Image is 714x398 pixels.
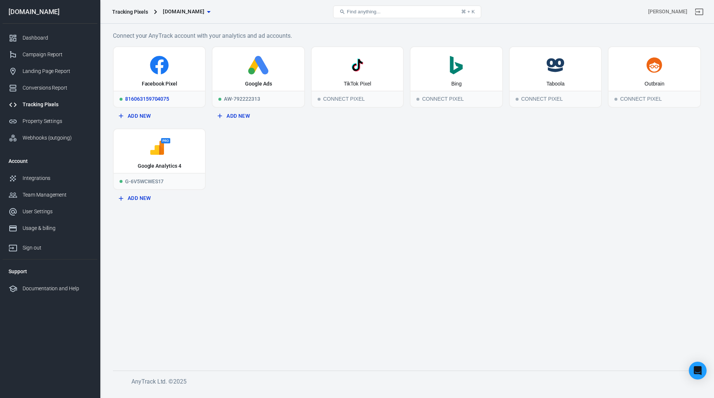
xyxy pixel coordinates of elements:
[23,174,91,182] div: Integrations
[3,80,97,96] a: Conversions Report
[690,3,708,21] a: Sign out
[160,5,213,19] button: [DOMAIN_NAME]
[3,46,97,63] a: Campaign Report
[3,113,97,130] a: Property Settings
[410,46,503,108] button: BingConnect PixelConnect Pixel
[648,8,687,16] div: Account id: CdSpVoDX
[3,96,97,113] a: Tracking Pixels
[23,51,91,58] div: Campaign Report
[318,98,321,101] span: Connect Pixel
[23,224,91,232] div: Usage & billing
[23,117,91,125] div: Property Settings
[112,8,148,16] div: Tracking Pixels
[116,109,203,123] button: Add New
[3,152,97,170] li: Account
[120,98,123,101] span: Running
[218,98,221,101] span: Running
[614,98,617,101] span: Connect Pixel
[114,173,205,189] div: G-6V5WCWES17
[23,208,91,215] div: User Settings
[212,46,305,108] a: Google AdsRunningAW-792222313
[116,191,203,205] button: Add New
[451,80,462,88] div: Bing
[3,187,97,203] a: Team Management
[609,91,700,107] div: Connect Pixel
[3,262,97,280] li: Support
[215,109,302,123] button: Add New
[212,91,304,107] div: AW-792222313
[113,46,206,108] a: Facebook PixelRunning816063159704075
[689,362,707,379] div: Open Intercom Messenger
[509,46,602,108] button: TaboolaConnect PixelConnect Pixel
[23,34,91,42] div: Dashboard
[608,46,701,108] button: OutbrainConnect PixelConnect Pixel
[3,63,97,80] a: Landing Page Report
[23,84,91,92] div: Conversions Report
[113,128,206,190] a: Google Analytics 4RunningG-6V5WCWES17
[23,101,91,108] div: Tracking Pixels
[3,9,97,15] div: [DOMAIN_NAME]
[644,80,664,88] div: Outbrain
[113,31,701,40] h6: Connect your AnyTrack account with your analytics and ad accounts.
[163,7,204,16] span: worshipmusicacademy.com
[3,220,97,237] a: Usage & billing
[23,67,91,75] div: Landing Page Report
[311,46,404,108] button: TikTok PixelConnect PixelConnect Pixel
[3,130,97,146] a: Webhooks (outgoing)
[546,80,564,88] div: Taboola
[114,91,205,107] div: 816063159704075
[3,203,97,220] a: User Settings
[245,80,272,88] div: Google Ads
[416,98,419,101] span: Connect Pixel
[23,244,91,252] div: Sign out
[23,134,91,142] div: Webhooks (outgoing)
[120,180,123,183] span: Running
[344,80,371,88] div: TikTok Pixel
[138,163,181,170] div: Google Analytics 4
[23,191,91,199] div: Team Management
[3,237,97,256] a: Sign out
[333,6,481,18] button: Find anything...⌘ + K
[142,80,177,88] div: Facebook Pixel
[312,91,403,107] div: Connect Pixel
[23,285,91,292] div: Documentation and Help
[131,377,687,386] h6: AnyTrack Ltd. © 2025
[516,98,519,101] span: Connect Pixel
[347,9,381,14] span: Find anything...
[461,9,475,14] div: ⌘ + K
[410,91,502,107] div: Connect Pixel
[3,170,97,187] a: Integrations
[510,91,601,107] div: Connect Pixel
[3,30,97,46] a: Dashboard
